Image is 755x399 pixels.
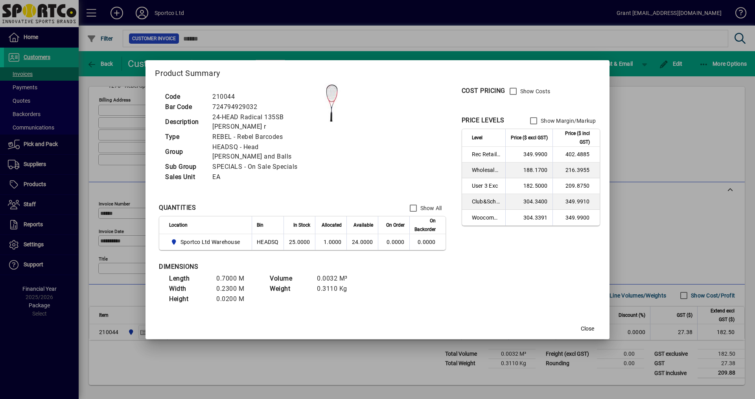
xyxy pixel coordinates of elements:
[208,142,312,162] td: HEADSQ - Head [PERSON_NAME] and Balls
[511,133,548,142] span: Price ($ excl GST)
[161,92,208,102] td: Code
[159,203,196,212] div: QUANTITIES
[293,221,310,229] span: In Stock
[266,284,313,294] td: Weight
[208,172,312,182] td: EA
[315,234,346,250] td: 1.0000
[266,273,313,284] td: Volume
[581,325,594,333] span: Close
[165,284,212,294] td: Width
[505,147,552,163] td: 349.9900
[414,216,436,234] span: On Backorder
[161,142,208,162] td: Group
[313,273,360,284] td: 0.0032 M³
[472,166,501,174] span: Wholesale Exc
[313,284,360,294] td: 0.3110 Kg
[409,234,446,250] td: 0.0000
[552,147,600,163] td: 402.4885
[159,262,355,272] div: DIMENSIONS
[472,182,501,190] span: User 3 Exc
[539,117,596,125] label: Show Margin/Markup
[387,239,405,245] span: 0.0000
[165,273,212,284] td: Length
[312,83,352,123] img: contain
[212,294,260,304] td: 0.0200 M
[180,238,240,246] span: Sportco Ltd Warehouse
[161,132,208,142] td: Type
[212,284,260,294] td: 0.2300 M
[208,112,312,132] td: 24-HEAD Radical 135SB [PERSON_NAME] r
[386,221,405,229] span: On Order
[505,210,552,225] td: 304.3391
[552,163,600,178] td: 216.3955
[346,234,378,250] td: 24.0000
[505,194,552,210] td: 304.3400
[212,273,260,284] td: 0.7000 M
[558,129,590,146] span: Price ($ incl GST)
[252,234,284,250] td: HEADSQ
[208,132,312,142] td: REBEL - Rebel Barcodes
[472,150,501,158] span: Rec Retail Inc
[169,237,243,247] span: Sportco Ltd Warehouse
[552,194,600,210] td: 349.9910
[552,178,600,194] td: 209.8750
[575,322,600,336] button: Close
[208,92,312,102] td: 210044
[161,162,208,172] td: Sub Group
[462,86,505,96] div: COST PRICING
[462,116,505,125] div: PRICE LEVELS
[472,198,501,205] span: Club&School Exc
[208,102,312,112] td: 724794929032
[284,234,315,250] td: 25.0000
[161,112,208,132] td: Description
[419,204,442,212] label: Show All
[145,60,609,83] h2: Product Summary
[161,102,208,112] td: Bar Code
[161,172,208,182] td: Sales Unit
[169,221,188,229] span: Location
[505,178,552,194] td: 182.5000
[322,221,342,229] span: Allocated
[208,162,312,172] td: SPECIALS - On Sale Specials
[354,221,373,229] span: Available
[552,210,600,225] td: 349.9900
[472,133,482,142] span: Level
[472,214,501,222] span: Woocommerce Retail
[505,163,552,178] td: 188.1700
[257,221,263,229] span: Bin
[519,87,551,95] label: Show Costs
[165,294,212,304] td: Height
